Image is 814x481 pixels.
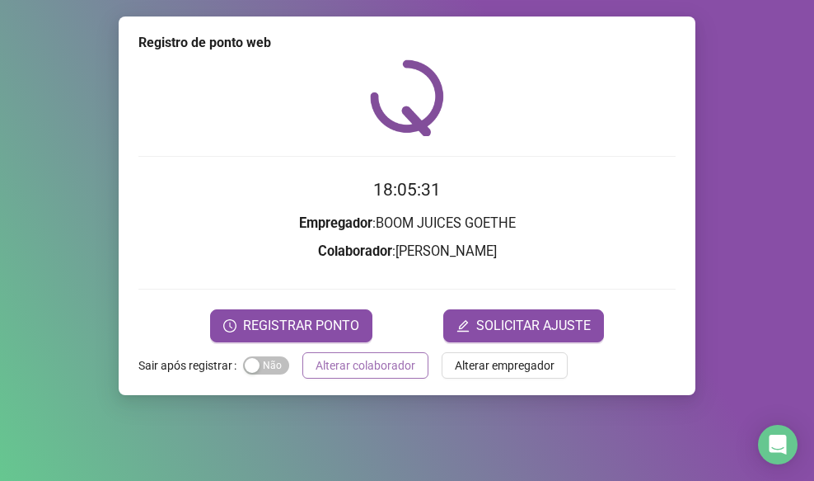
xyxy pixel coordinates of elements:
[138,241,676,262] h3: : [PERSON_NAME]
[456,319,470,332] span: edit
[758,425,798,464] div: Open Intercom Messenger
[373,180,441,200] time: 18:05:31
[370,59,444,136] img: QRPoint
[302,352,428,379] button: Alterar colaborador
[243,316,359,336] span: REGISTRAR PONTO
[223,319,236,332] span: clock-circle
[138,213,676,234] h3: : BOOM JUICES GOETHE
[455,356,554,375] span: Alterar empregador
[138,33,676,53] div: Registro de ponto web
[299,215,372,231] strong: Empregador
[210,309,372,342] button: REGISTRAR PONTO
[138,352,243,379] label: Sair após registrar
[443,309,604,342] button: editSOLICITAR AJUSTE
[316,356,415,375] span: Alterar colaborador
[476,316,591,336] span: SOLICITAR AJUSTE
[442,352,568,379] button: Alterar empregador
[318,243,392,259] strong: Colaborador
